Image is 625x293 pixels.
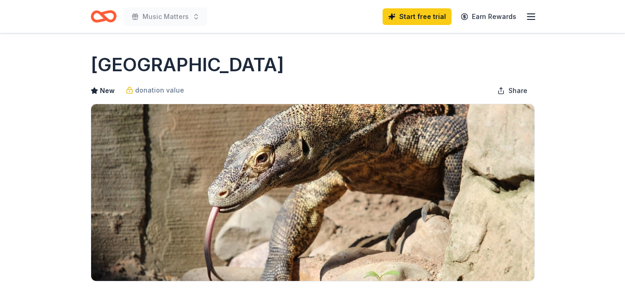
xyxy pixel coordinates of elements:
span: Share [508,85,527,96]
a: Home [91,6,117,27]
span: Music Matters [142,11,189,22]
button: Music Matters [124,7,207,26]
a: Start free trial [383,8,452,25]
span: donation value [135,85,184,96]
a: Earn Rewards [455,8,522,25]
button: Share [490,81,535,100]
a: donation value [126,85,184,96]
img: Image for Onondaga County Parks [91,104,534,281]
span: New [100,85,115,96]
h1: [GEOGRAPHIC_DATA] [91,52,284,78]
